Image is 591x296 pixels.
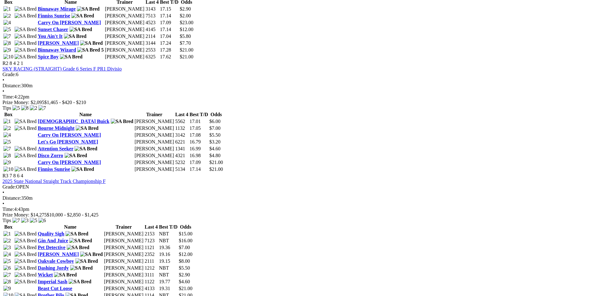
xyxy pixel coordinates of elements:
[105,20,145,26] td: [PERSON_NAME]
[64,34,87,39] img: SA Bred
[3,245,11,250] img: 3
[180,34,191,39] span: $5.80
[2,195,589,201] div: 350m
[160,33,179,39] td: 17.04
[105,33,145,39] td: [PERSON_NAME]
[180,20,193,25] span: $23.00
[38,279,68,284] a: Imperial Sash
[3,258,11,264] img: 5
[38,258,74,264] a: Oakvale Cowboy
[38,13,70,18] a: Finniss Sunrise
[70,265,93,271] img: SA Bred
[3,20,11,25] img: 4
[104,224,144,230] th: Trainer
[189,153,208,159] td: 16.98
[180,47,193,52] span: $21.00
[209,125,221,131] span: $7.00
[3,47,11,53] img: 9
[144,258,158,264] td: 2111
[160,47,179,53] td: 17.28
[3,272,11,278] img: 7
[3,146,11,152] img: 7
[105,54,145,60] td: [PERSON_NAME]
[134,153,174,159] td: [PERSON_NAME]
[105,40,145,46] td: [PERSON_NAME]
[175,112,189,118] th: Last 4
[2,105,11,111] span: Tips
[38,286,72,291] a: Beast Cut Loose
[144,244,158,251] td: 1121
[145,20,159,26] td: 4523
[38,160,101,165] a: Carry On [PERSON_NAME]
[180,40,191,46] span: $7.70
[15,153,37,158] img: SA Bred
[179,279,190,284] span: $4.60
[159,279,178,285] td: 19.77
[15,231,37,237] img: SA Bred
[38,146,74,151] a: Attention Seeker
[2,201,4,206] span: •
[15,125,37,131] img: SA Bred
[2,72,16,77] span: Grade:
[160,26,179,33] td: 17.14
[209,132,221,138] span: $5.50
[145,47,159,53] td: 2553
[159,251,178,257] td: 19.16
[3,166,13,172] img: 10
[105,6,145,12] td: [PERSON_NAME]
[2,83,589,89] div: 300m
[179,286,192,291] span: $21.00
[15,245,37,250] img: SA Bred
[15,27,37,32] img: SA Bred
[134,125,174,131] td: [PERSON_NAME]
[15,279,37,285] img: SA Bred
[76,125,98,131] img: SA Bred
[134,146,174,152] td: [PERSON_NAME]
[38,6,76,11] a: Binnaway Mirage
[104,251,144,257] td: [PERSON_NAME]
[160,20,179,26] td: 17.09
[2,94,589,100] div: 4:22pm
[189,146,208,152] td: 16.99
[175,118,189,125] td: 5562
[144,265,158,271] td: 1212
[144,272,158,278] td: 3111
[4,112,13,117] span: Box
[104,279,144,285] td: [PERSON_NAME]
[105,13,145,19] td: [PERSON_NAME]
[145,54,159,60] td: 6325
[3,231,11,237] img: 1
[38,272,53,277] a: Wicket
[54,272,77,278] img: SA Bred
[3,125,11,131] img: 2
[10,61,23,66] span: 8 4 2 1
[38,132,101,138] a: Carry On [PERSON_NAME]
[15,166,37,172] img: SA Bred
[2,66,122,71] a: SKY RACING (STRAIGHT) Grade 6 Series F PR1 Divisio
[159,231,178,237] td: NBT
[3,34,11,39] img: 7
[179,231,192,236] span: $15.00
[175,166,189,172] td: 5134
[38,218,46,223] img: 6
[15,40,37,46] img: SA Bred
[44,100,86,105] span: $1,465 - $420 - $210
[2,179,105,184] a: 2025 State National Straight Track Championship F
[111,119,133,124] img: SA Bred
[159,244,178,251] td: 19.36
[38,139,98,144] a: Let's Go [PERSON_NAME]
[38,40,79,46] a: [PERSON_NAME]
[15,146,37,152] img: SA Bred
[77,47,100,53] img: SA Bred
[12,218,20,223] img: 7
[189,118,208,125] td: 17.01
[2,173,8,178] span: R3
[30,218,37,223] img: 5
[145,26,159,33] td: 4145
[21,218,29,223] img: 3
[145,6,159,12] td: 3143
[38,47,76,52] a: Binnaway Wizard
[104,244,144,251] td: [PERSON_NAME]
[144,285,158,292] td: 4133
[38,119,110,124] a: [DEMOGRAPHIC_DATA] Buick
